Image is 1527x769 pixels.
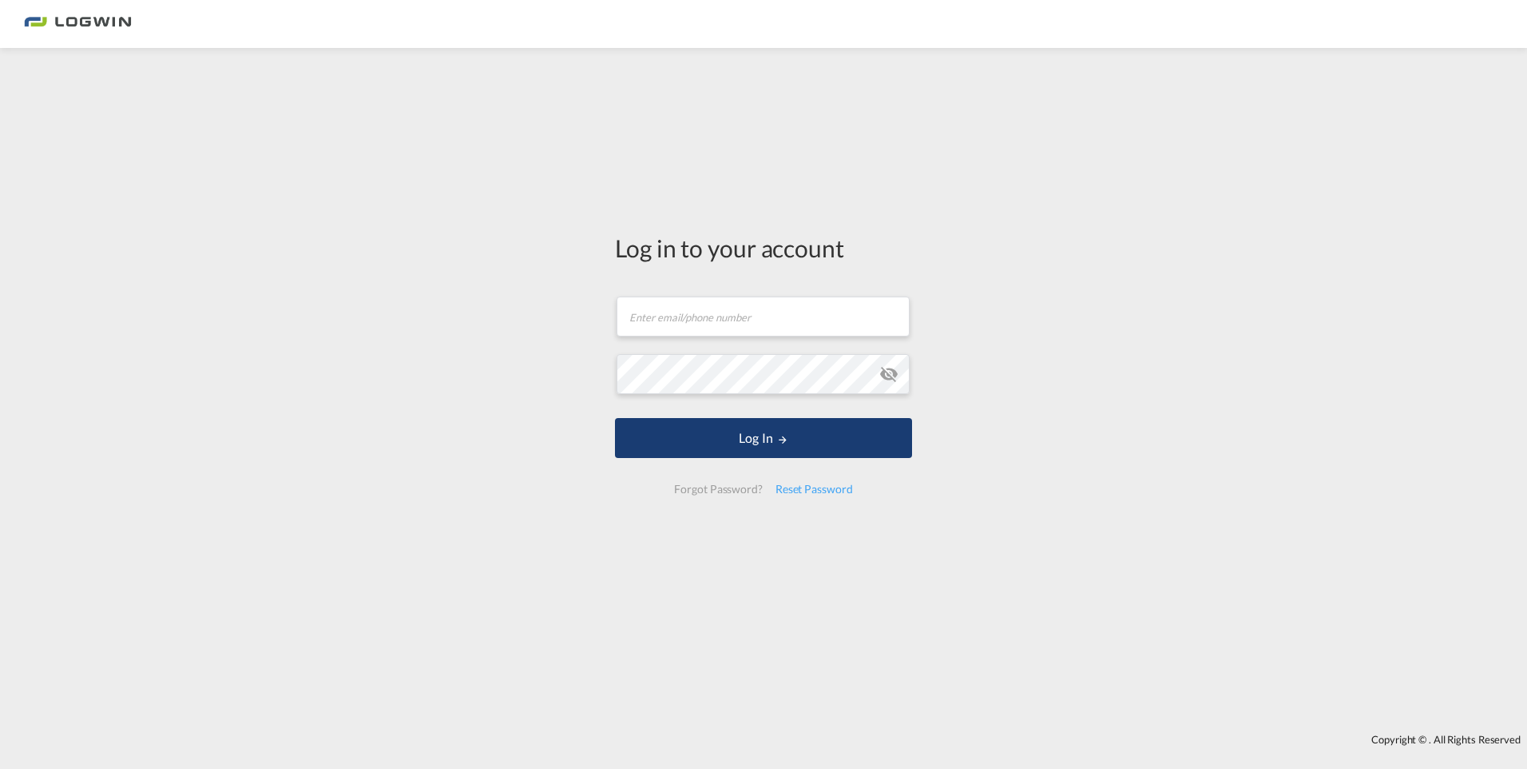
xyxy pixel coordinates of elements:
button: LOGIN [615,418,912,458]
md-icon: icon-eye-off [879,365,898,384]
img: bc73a0e0d8c111efacd525e4c8ad7d32.png [24,6,132,42]
div: Log in to your account [615,231,912,265]
div: Forgot Password? [668,475,768,504]
div: Reset Password [769,475,859,504]
input: Enter email/phone number [617,297,910,337]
